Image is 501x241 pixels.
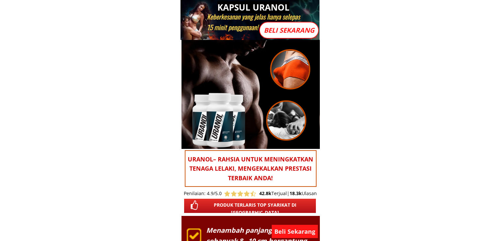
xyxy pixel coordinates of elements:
span: 42.8k [259,190,271,196]
div: Penilaian: 4.9/5.0 [184,190,223,197]
span: 18.3k [290,190,302,196]
h1: URANOL– Rahsia untuk meningkatkan tenaga lelaki, mengekalkan prestasi terbaik anda! [187,155,314,183]
div: Terjual| Ulasan [259,190,318,197]
p: Beli Sekarang [272,225,318,238]
span: KAPSUL URANOL [217,1,290,13]
h1: Produk terlaris TOP syarikat di [GEOGRAPHIC_DATA] [200,201,310,216]
p: BELI SEKARANG [260,22,319,38]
